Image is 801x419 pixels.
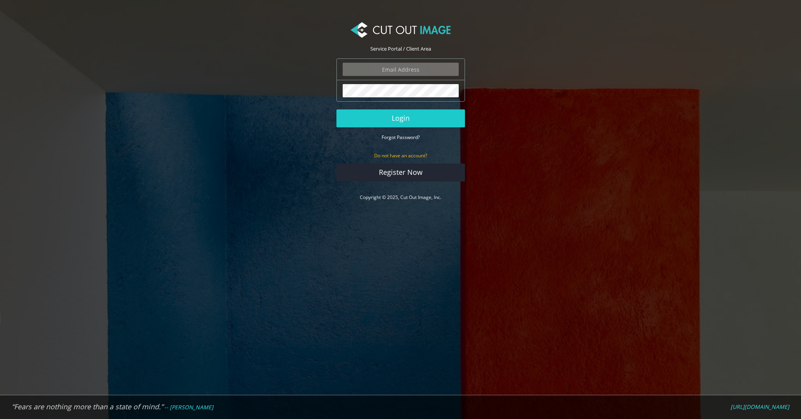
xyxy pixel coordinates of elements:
input: Email Address [343,63,459,76]
a: Register Now [336,164,465,181]
a: [URL][DOMAIN_NAME] [731,403,789,410]
span: Service Portal / Client Area [370,45,431,52]
a: Forgot Password? [382,134,420,141]
em: -- [PERSON_NAME] [164,403,213,411]
a: Copyright © 2025, Cut Out Image, Inc. [360,194,441,201]
em: “Fears are nothing more than a state of mind.” [12,402,163,411]
small: Do not have an account? [374,152,427,159]
button: Login [336,109,465,127]
img: Cut Out Image [350,22,450,38]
